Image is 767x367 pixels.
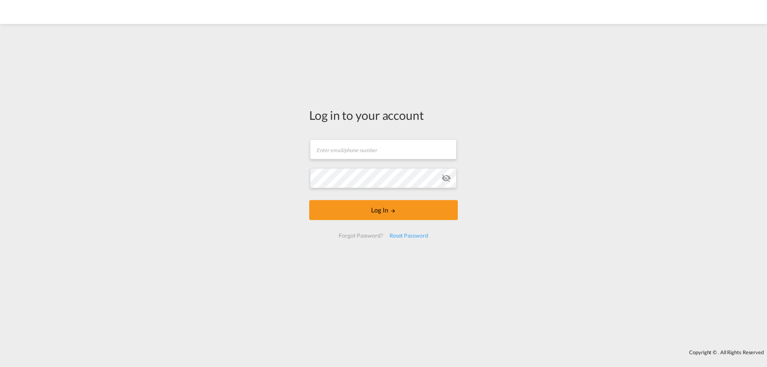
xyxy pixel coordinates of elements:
md-icon: icon-eye-off [441,173,451,183]
div: Reset Password [386,228,431,243]
button: LOGIN [309,200,458,220]
div: Log in to your account [309,107,458,123]
input: Enter email/phone number [310,139,457,159]
div: Forgot Password? [336,228,386,243]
